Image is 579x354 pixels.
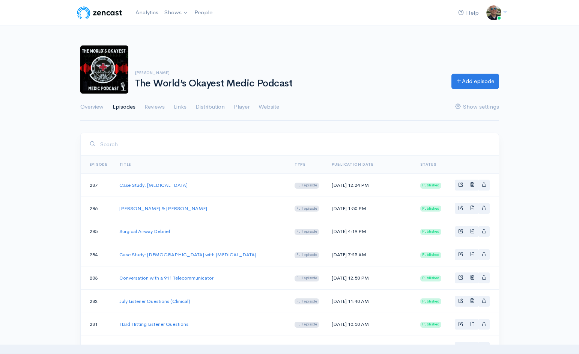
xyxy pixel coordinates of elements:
div: Basic example [455,180,490,191]
span: Published [420,252,441,258]
span: Published [420,298,441,304]
span: Full episode [295,206,319,212]
td: 287 [81,174,114,197]
td: [DATE] 7:25 AM [326,243,415,266]
span: Full episode [295,229,319,235]
img: ZenCast Logo [76,5,123,20]
div: Basic example [455,272,490,283]
a: Help [455,5,482,21]
span: Full episode [295,183,319,189]
a: Show settings [455,94,499,121]
a: [PERSON_NAME] & [PERSON_NAME] [119,205,207,212]
td: 284 [81,243,114,266]
input: Search [100,136,490,152]
h1: The World’s Okayest Medic Podcast [135,78,442,89]
a: Hard Hitting Listener Questions [119,321,188,327]
a: July Listener Questions (Clinical) [119,298,190,304]
td: 281 [81,313,114,336]
a: Case Study: [MEDICAL_DATA] [119,182,188,188]
a: Episode [90,162,108,167]
a: People [191,5,215,21]
span: Published [420,275,441,281]
td: [DATE] 12:24 PM [326,174,415,197]
a: Shows [161,5,191,21]
a: Analytics [132,5,161,21]
td: 283 [81,266,114,290]
a: Conversation with a 911 Telecommunicator [119,275,214,281]
a: Website [259,94,279,121]
a: Type [295,162,305,167]
span: Status [420,162,436,167]
img: ... [486,5,501,20]
a: Episodes [113,94,135,121]
a: Add episode [451,74,499,89]
a: Surgical Airway Debrief [119,228,170,234]
a: Distribution [196,94,225,121]
div: Basic example [455,226,490,237]
span: Published [420,322,441,328]
span: Published [420,183,441,189]
a: Reviews [144,94,165,121]
a: Overview [80,94,104,121]
td: 286 [81,197,114,220]
div: Basic example [455,249,490,260]
span: Published [420,229,441,235]
span: Full episode [295,322,319,328]
span: Full episode [295,252,319,258]
td: [DATE] 4:19 PM [326,220,415,243]
a: Title [119,162,131,167]
td: [DATE] 11:40 AM [326,289,415,313]
div: Basic example [455,342,490,353]
a: Links [174,94,186,121]
span: Full episode [295,275,319,281]
td: 285 [81,220,114,243]
a: Case Study: [DEMOGRAPHIC_DATA] with [MEDICAL_DATA] [119,251,256,258]
span: Published [420,206,441,212]
td: [DATE] 1:50 PM [326,197,415,220]
h6: [PERSON_NAME] [135,71,442,75]
a: Player [234,94,250,121]
a: Publication date [332,162,373,167]
td: [DATE] 12:58 PM [326,266,415,290]
div: Basic example [455,296,490,307]
div: Basic example [455,319,490,330]
td: 282 [81,289,114,313]
div: Basic example [455,203,490,214]
td: [DATE] 10:50 AM [326,313,415,336]
span: Full episode [295,298,319,304]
